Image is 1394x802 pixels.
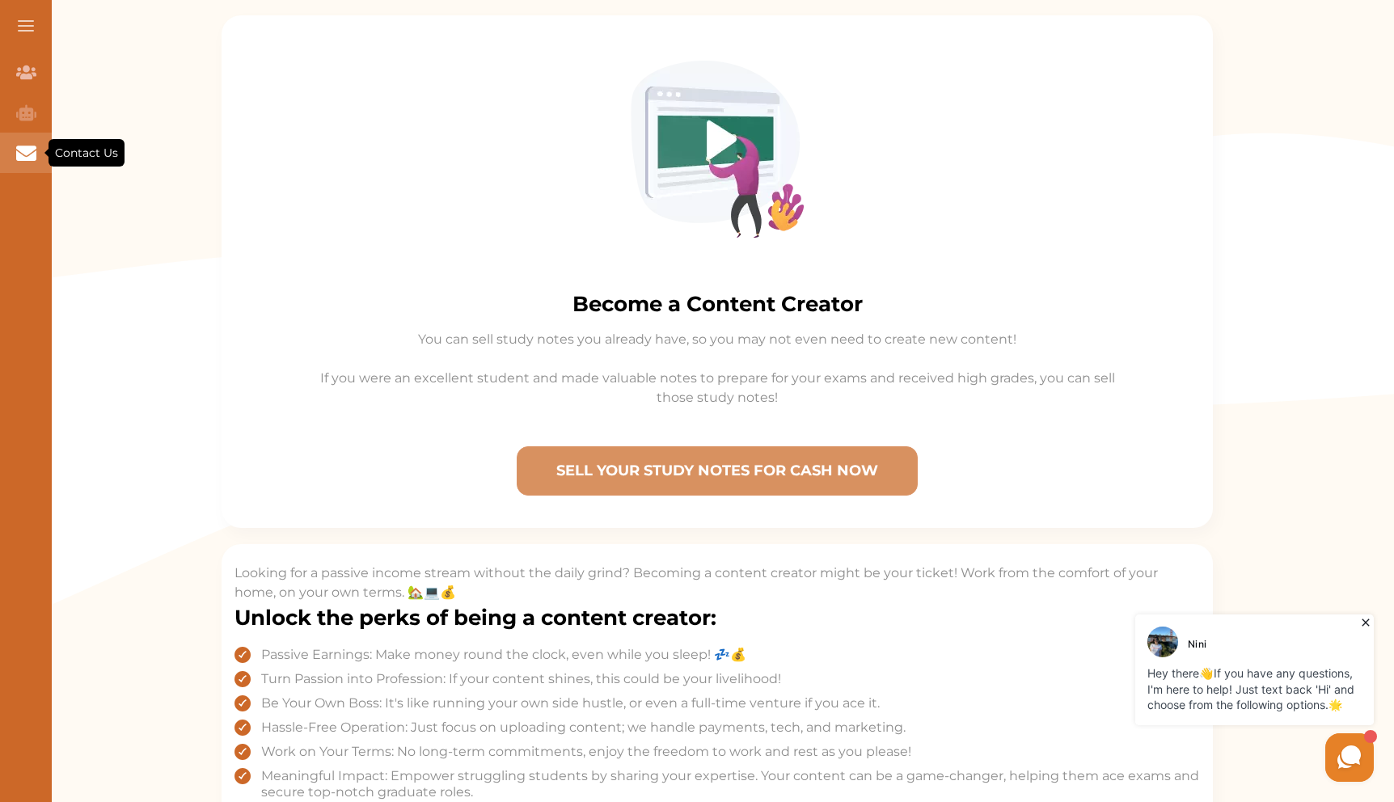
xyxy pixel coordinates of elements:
p: Looking for a passive income stream without the daily grind? Becoming a content creator might be ... [234,564,1200,602]
p: SELL YOUR STUDY NOTES FOR CASH NOW [524,454,910,488]
h3: Unlock the perks of being a content creator: [234,602,1200,634]
span: Passive Earnings: Make money round the clock, even while you sleep! 💤💰 [261,647,746,663]
iframe: HelpCrunch [1006,610,1378,786]
p: You can sell study notes you already have, so you may not even need to create new content! If you... [222,330,1213,407]
button: [object Object] [517,446,918,496]
img: Creator-Image [631,61,804,238]
span: Meaningful Impact: Empower struggling students by sharing your expertise. Your content can be a g... [261,768,1200,800]
span: Hassle-Free Operation: Just focus on uploading content; we handle payments, tech, and marketing. [261,720,906,736]
span: Be Your Own Boss: It's like running your own side hustle, or even a full-time venture if you ace it. [261,695,880,711]
p: Become a Content Creator [222,289,1213,320]
span: Contact Us [55,146,118,160]
span: Turn Passion into Profession: If your content shines, this could be your livelihood! [261,671,781,687]
span: Work on Your Terms: No long-term commitments, enjoy the freedom to work and rest as you please! [261,744,911,760]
